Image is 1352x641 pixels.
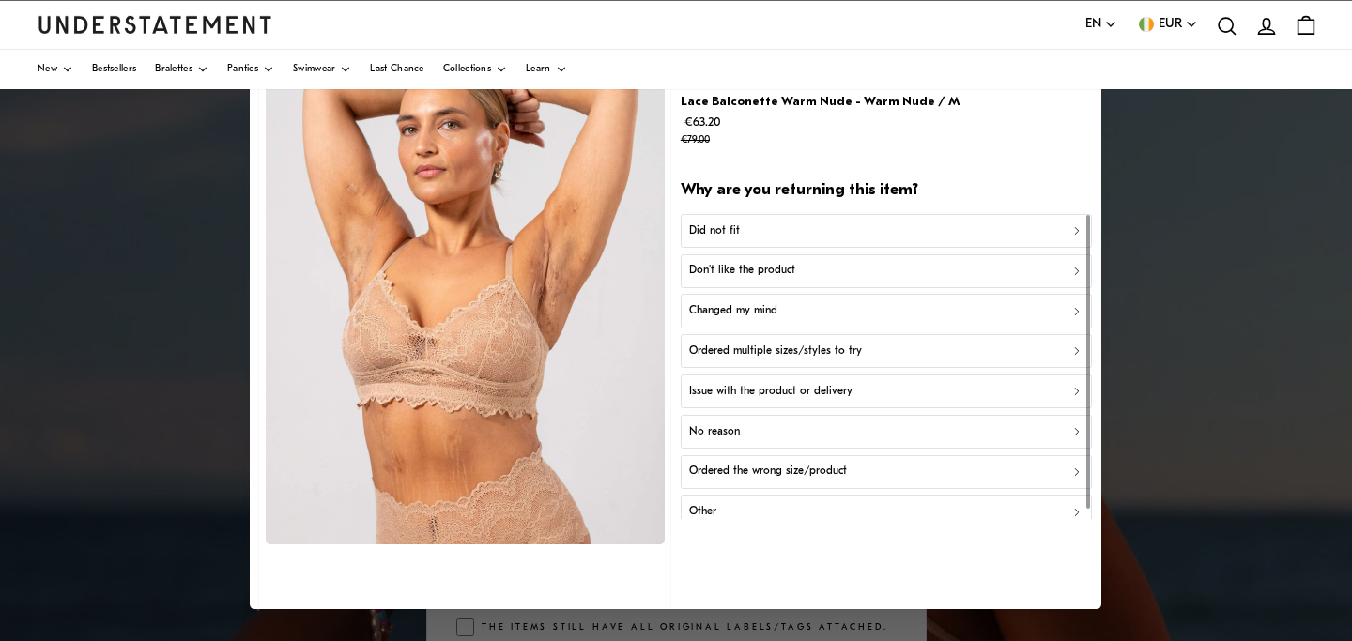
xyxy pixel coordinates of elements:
[681,135,710,145] strike: €79.00
[681,295,1092,328] button: Changed my mind
[681,334,1092,368] button: Ordered multiple sizes/styles to try
[526,50,567,89] a: Learn
[155,50,208,89] a: Bralettes
[526,65,551,74] span: Learn
[689,222,740,240] p: Did not fit
[92,50,136,89] a: Bestsellers
[38,65,57,74] span: New
[681,455,1092,489] button: Ordered the wrong size/product
[1085,14,1117,35] button: EN
[681,92,960,112] p: Lace Balconette Warm Nude - Warm Nude / M
[681,415,1092,449] button: No reason
[689,464,847,481] p: Ordered the wrong size/product
[689,263,795,281] p: Don't like the product
[293,50,351,89] a: Swimwear
[227,65,258,74] span: Panties
[681,180,1092,202] h2: Why are you returning this item?
[1159,14,1182,35] span: EUR
[681,214,1092,248] button: Did not fit
[92,65,136,74] span: Bestsellers
[1136,14,1198,35] button: EUR
[681,374,1092,408] button: Issue with the product or delivery
[681,113,960,150] p: €63.20
[681,496,1092,529] button: Other
[1085,14,1101,35] span: EN
[689,503,716,521] p: Other
[689,343,862,360] p: Ordered multiple sizes/styles to try
[370,50,423,89] a: Last Chance
[443,65,491,74] span: Collections
[689,423,740,441] p: No reason
[681,254,1092,288] button: Don't like the product
[443,50,507,89] a: Collections
[689,383,853,401] p: Issue with the product or delivery
[293,65,335,74] span: Swimwear
[227,50,274,89] a: Panties
[155,65,192,74] span: Bralettes
[38,16,272,33] a: Understatement Homepage
[370,65,423,74] span: Last Chance
[38,50,73,89] a: New
[266,48,665,544] img: SALA-BRA-017-38.jpg
[689,302,777,320] p: Changed my mind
